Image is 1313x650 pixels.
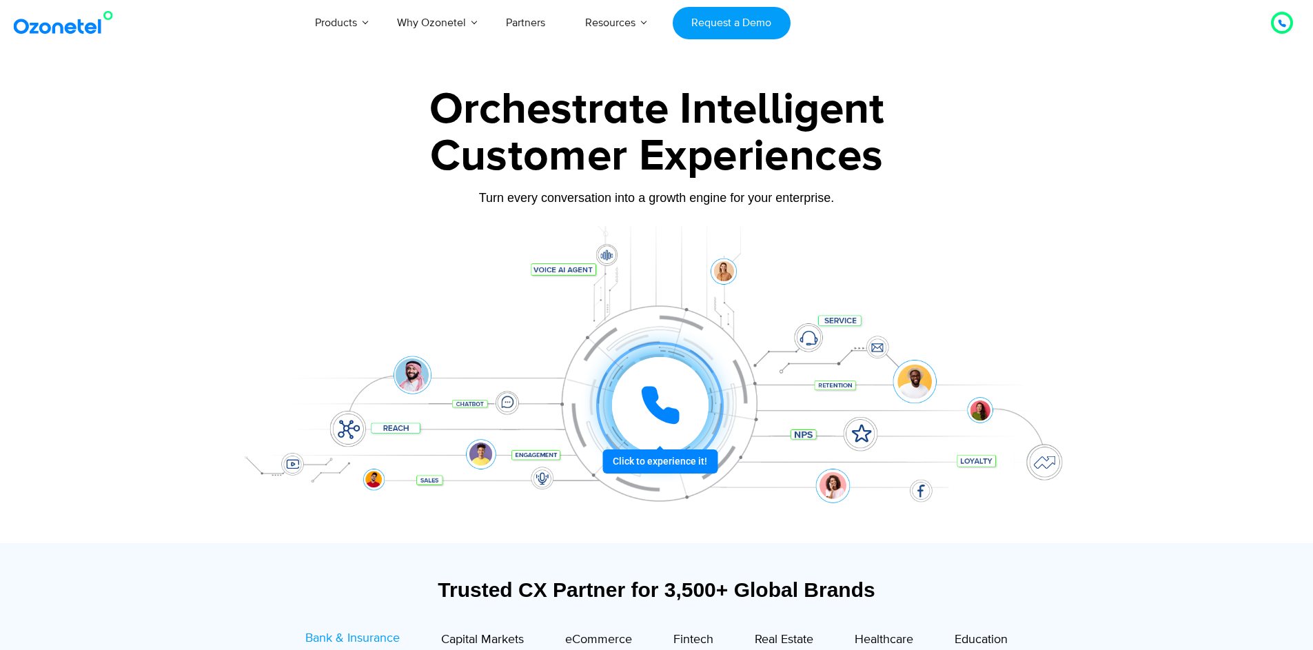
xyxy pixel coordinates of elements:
[955,632,1008,647] span: Education
[855,632,913,647] span: Healthcare
[673,7,791,39] a: Request a Demo
[755,632,813,647] span: Real Estate
[441,632,524,647] span: Capital Markets
[226,123,1088,190] div: Customer Experiences
[673,632,713,647] span: Fintech
[565,632,632,647] span: eCommerce
[305,631,400,646] span: Bank & Insurance
[233,578,1081,602] div: Trusted CX Partner for 3,500+ Global Brands
[226,88,1088,132] div: Orchestrate Intelligent
[226,190,1088,205] div: Turn every conversation into a growth engine for your enterprise.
